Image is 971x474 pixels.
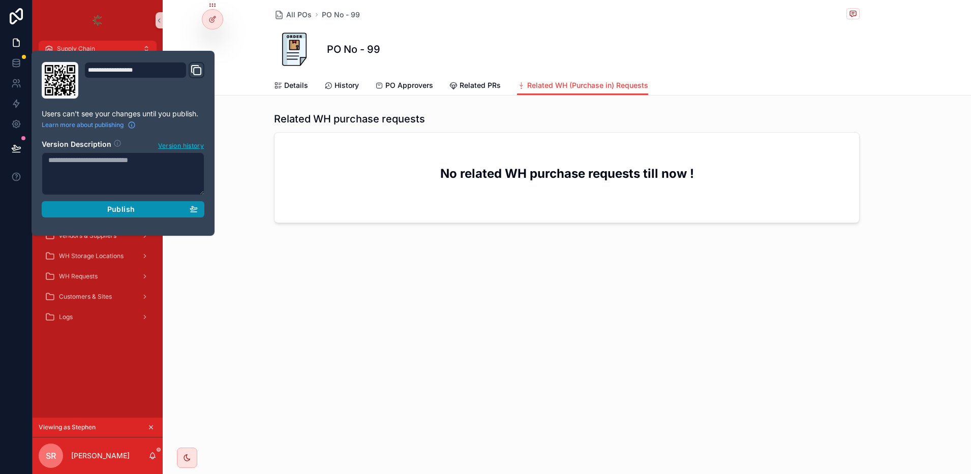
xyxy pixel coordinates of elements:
[59,313,73,321] span: Logs
[89,12,106,28] img: App logo
[517,76,648,96] a: Related WH (Purchase in) Requests
[322,10,360,20] a: PO No - 99
[274,10,312,20] a: All POs
[42,139,111,150] h2: Version Description
[107,205,135,214] span: Publish
[39,267,157,286] a: WH Requests
[460,80,501,90] span: Related PRs
[284,80,308,90] span: Details
[42,109,204,119] p: Users can't see your changes until you publish.
[39,227,157,245] a: vendors & Suppliers
[84,62,204,99] div: Domain and Custom Link
[527,80,648,90] span: Related WH (Purchase in) Requests
[385,80,433,90] span: PO Approvers
[158,140,204,150] span: Version history
[286,10,312,20] span: All POs
[39,41,157,57] button: Supply Chain
[449,76,501,97] a: Related PRs
[42,121,136,129] a: Learn more about publishing
[46,450,56,462] span: SR
[71,451,130,461] p: [PERSON_NAME]
[42,201,204,217] button: Publish
[59,272,98,280] span: WH Requests
[42,121,124,129] span: Learn more about publishing
[39,288,157,306] a: Customers & Sites
[375,76,433,97] a: PO Approvers
[59,232,116,240] span: vendors & Suppliers
[335,80,359,90] span: History
[59,252,124,260] span: WH Storage Locations
[57,45,95,53] span: Supply Chain
[39,423,96,431] span: Viewing as Stephen
[327,42,380,56] h1: PO No - 99
[274,112,425,126] h1: Related WH purchase requests
[440,165,694,182] h2: No related WH purchase requests till now !
[274,76,308,97] a: Details
[158,139,204,150] button: Version history
[39,308,157,326] a: Logs
[39,247,157,265] a: WH Storage Locations
[59,293,112,301] span: Customers & Sites
[324,76,359,97] a: History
